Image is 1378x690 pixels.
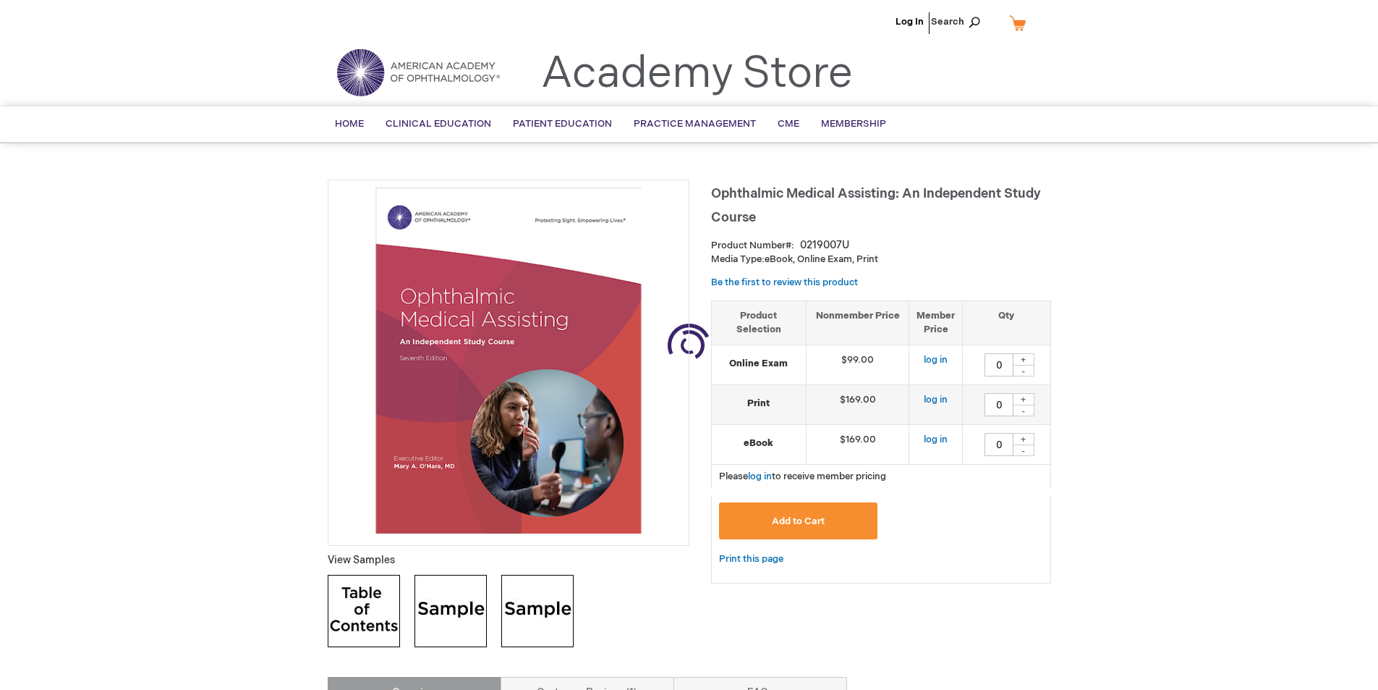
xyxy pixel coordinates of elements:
input: Qty [984,393,1013,416]
a: Membership [810,106,897,142]
span: CME [778,118,799,130]
td: $99.00 [806,345,909,384]
span: Search [931,7,986,36]
span: Ophthalmic Medical Assisting: An Independent Study Course [711,186,1041,225]
a: log in [924,434,948,445]
span: Add to Cart [772,516,825,527]
th: Member Price [909,301,963,345]
img: Click to view [328,575,400,647]
a: CME [767,106,810,142]
input: Qty [984,353,1013,376]
a: log in [924,354,948,366]
th: Product Selection [712,301,807,345]
td: $169.00 [806,384,909,424]
div: - [1013,405,1034,416]
strong: Media Type: [711,253,765,265]
span: Home [335,118,364,130]
a: Practice Management [623,106,767,142]
strong: eBook [719,437,799,450]
span: Clinical Education [386,118,491,130]
img: Click to view [501,575,574,647]
th: Qty [963,301,1050,345]
div: 0219007U [800,238,849,253]
a: Print this page [719,550,783,568]
th: Nonmember Price [806,301,909,345]
a: log in [924,394,948,405]
p: eBook, Online Exam, Print [711,253,1051,266]
a: Clinical Education [375,106,502,142]
div: + [1013,433,1034,445]
span: Practice Management [634,118,756,130]
strong: Product Number [711,240,794,251]
span: Membership [821,118,886,130]
span: Please to receive member pricing [719,471,886,482]
img: Click to view [414,575,487,647]
button: Add to Cart [719,502,878,539]
img: Ophthalmic Medical Assisting: An Independent Study Course [336,188,681,534]
span: Patient Education [513,118,612,130]
a: Patient Education [502,106,623,142]
strong: Print [719,397,799,411]
a: Academy Store [541,48,853,100]
p: View Samples [328,553,689,568]
a: Be the first to review this product [711,277,858,288]
a: log in [748,471,772,482]
div: + [1013,353,1034,366]
input: Qty [984,433,1013,456]
a: Log In [896,16,924,28]
div: - [1013,445,1034,456]
strong: Online Exam [719,357,799,371]
td: $169.00 [806,424,909,464]
div: + [1013,393,1034,405]
div: - [1013,365,1034,376]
